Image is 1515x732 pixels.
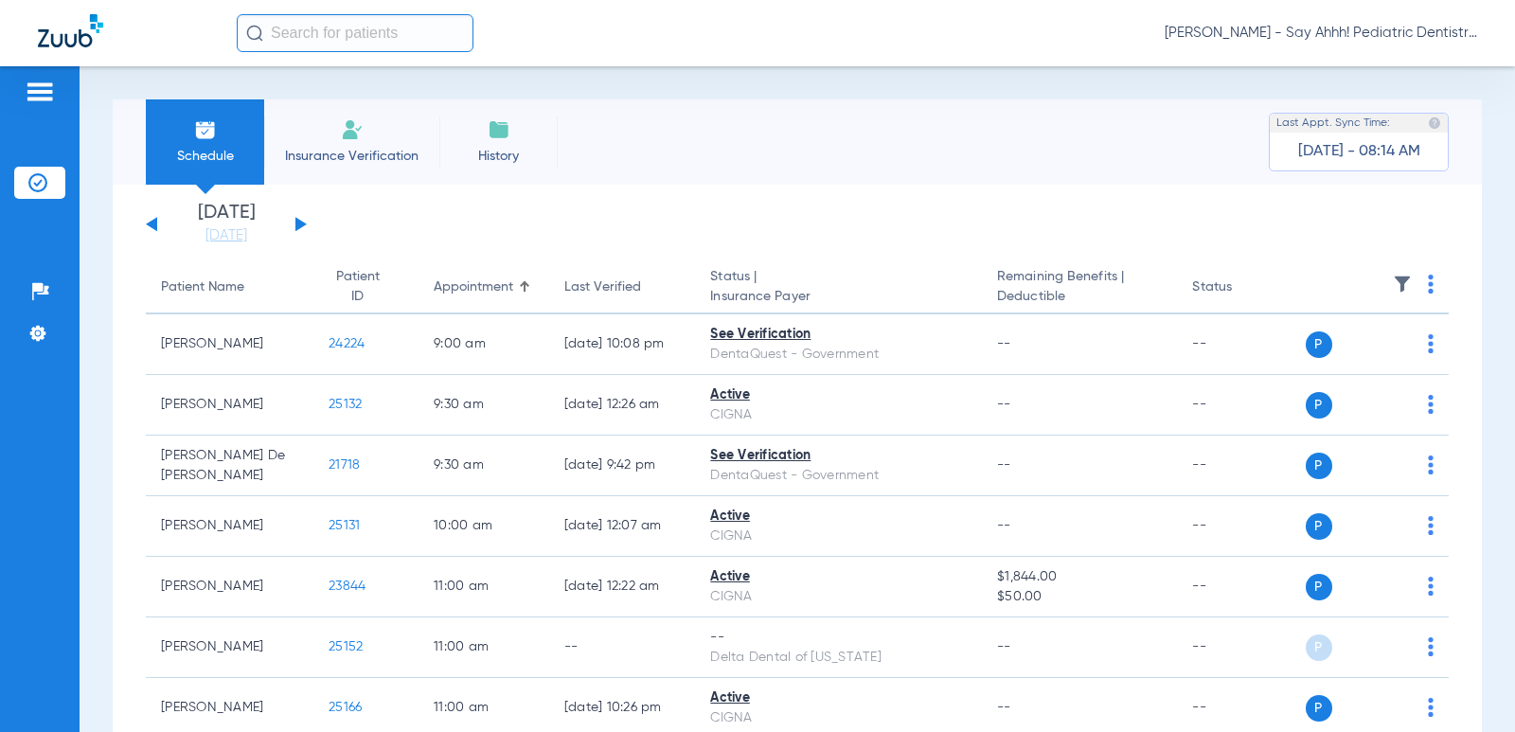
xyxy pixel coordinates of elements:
div: See Verification [710,446,967,466]
iframe: Chat Widget [1420,641,1515,732]
span: P [1306,453,1332,479]
span: -- [997,701,1011,714]
td: 10:00 AM [419,496,549,557]
img: group-dot-blue.svg [1428,395,1434,414]
td: [DATE] 12:26 AM [549,375,696,436]
span: 21718 [329,458,360,472]
img: group-dot-blue.svg [1428,275,1434,294]
div: Active [710,507,967,527]
span: History [454,147,544,166]
td: -- [1177,314,1305,375]
div: Patient Name [161,277,244,297]
td: [PERSON_NAME] De [PERSON_NAME] [146,436,313,496]
span: Insurance Payer [710,287,967,307]
span: P [1306,392,1332,419]
div: Active [710,688,967,708]
td: [DATE] 10:08 PM [549,314,696,375]
td: [PERSON_NAME] [146,314,313,375]
span: -- [997,398,1011,411]
td: -- [1177,436,1305,496]
th: Remaining Benefits | [982,261,1177,314]
span: Schedule [160,147,250,166]
span: -- [997,458,1011,472]
span: 25131 [329,519,360,532]
span: $1,844.00 [997,567,1162,587]
span: P [1306,574,1332,600]
td: -- [1177,375,1305,436]
img: filter.svg [1393,275,1412,294]
span: [DATE] - 08:14 AM [1298,142,1420,161]
img: hamburger-icon [25,80,55,103]
div: CIGNA [710,587,967,607]
td: [PERSON_NAME] [146,496,313,557]
td: [PERSON_NAME] [146,557,313,617]
div: CIGNA [710,527,967,546]
img: last sync help info [1428,116,1441,130]
a: [DATE] [169,226,283,245]
img: group-dot-blue.svg [1428,516,1434,535]
div: DentaQuest - Government [710,466,967,486]
img: Zuub Logo [38,14,103,47]
td: -- [1177,496,1305,557]
div: Delta Dental of [US_STATE] [710,648,967,668]
div: Last Verified [564,277,641,297]
img: History [488,118,510,141]
span: 25166 [329,701,362,714]
img: Schedule [194,118,217,141]
div: CIGNA [710,405,967,425]
td: 9:30 AM [419,375,549,436]
th: Status | [695,261,982,314]
span: 25152 [329,640,363,653]
td: -- [1177,557,1305,617]
img: group-dot-blue.svg [1428,455,1434,474]
span: 24224 [329,337,365,350]
span: $50.00 [997,587,1162,607]
td: [PERSON_NAME] [146,617,313,678]
div: Last Verified [564,277,681,297]
span: P [1306,513,1332,540]
div: -- [710,628,967,648]
img: group-dot-blue.svg [1428,577,1434,596]
img: group-dot-blue.svg [1428,334,1434,353]
td: 11:00 AM [419,617,549,678]
div: Patient ID [329,267,403,307]
div: Active [710,567,967,587]
div: CIGNA [710,708,967,728]
span: P [1306,695,1332,722]
img: group-dot-blue.svg [1428,637,1434,656]
td: -- [549,617,696,678]
img: Manual Insurance Verification [341,118,364,141]
span: Insurance Verification [278,147,425,166]
td: -- [1177,617,1305,678]
td: [PERSON_NAME] [146,375,313,436]
td: 9:00 AM [419,314,549,375]
span: 23844 [329,580,365,593]
th: Status [1177,261,1305,314]
span: P [1306,634,1332,661]
li: [DATE] [169,204,283,245]
td: [DATE] 12:22 AM [549,557,696,617]
span: 25132 [329,398,362,411]
span: -- [997,337,1011,350]
input: Search for patients [237,14,473,52]
span: Last Appt. Sync Time: [1276,114,1390,133]
td: 11:00 AM [419,557,549,617]
div: Active [710,385,967,405]
div: Patient Name [161,277,298,297]
div: See Verification [710,325,967,345]
td: [DATE] 9:42 PM [549,436,696,496]
span: -- [997,640,1011,653]
div: DentaQuest - Government [710,345,967,365]
td: [DATE] 12:07 AM [549,496,696,557]
div: Appointment [434,277,513,297]
span: P [1306,331,1332,358]
span: [PERSON_NAME] - Say Ahhh! Pediatric Dentistry [1165,24,1477,43]
td: 9:30 AM [419,436,549,496]
span: Deductible [997,287,1162,307]
img: Search Icon [246,25,263,42]
span: -- [997,519,1011,532]
div: Patient ID [329,267,386,307]
div: Appointment [434,277,534,297]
